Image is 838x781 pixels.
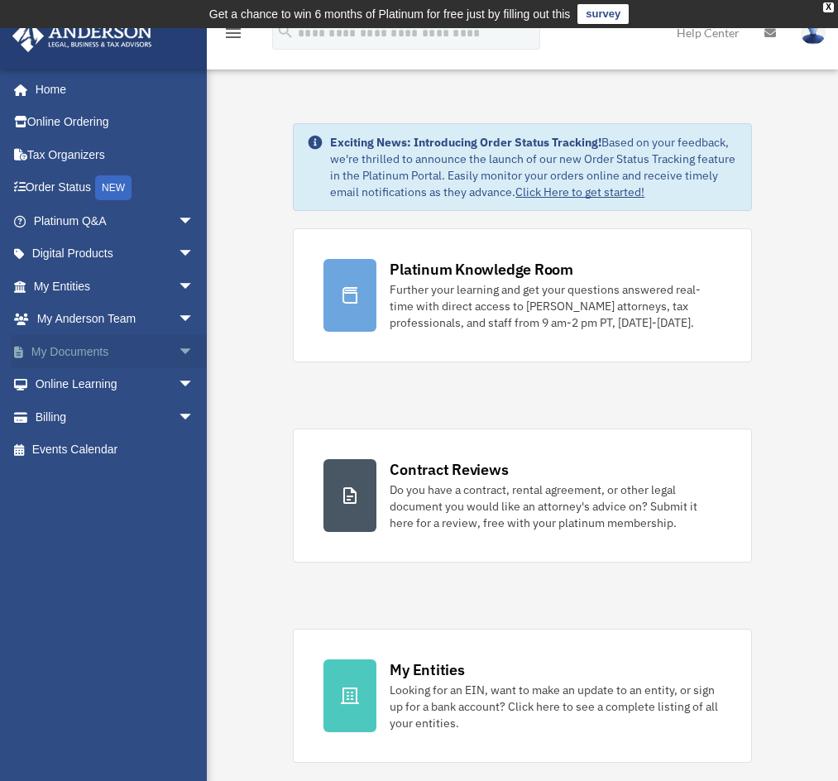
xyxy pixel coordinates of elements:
div: Do you have a contract, rental agreement, or other legal document you would like an attorney's ad... [390,482,721,531]
a: Platinum Q&Aarrow_drop_down [12,204,219,237]
a: My Anderson Teamarrow_drop_down [12,303,219,336]
a: My Entitiesarrow_drop_down [12,270,219,303]
a: survey [577,4,629,24]
div: Further your learning and get your questions answered real-time with direct access to [PERSON_NAM... [390,281,721,331]
span: arrow_drop_down [178,368,211,402]
a: Tax Organizers [12,138,219,171]
i: search [276,22,294,41]
a: Order StatusNEW [12,171,219,205]
div: Contract Reviews [390,459,508,480]
a: Contract Reviews Do you have a contract, rental agreement, or other legal document you would like... [293,429,751,563]
a: menu [223,29,243,43]
a: My Documentsarrow_drop_down [12,335,219,368]
strong: Exciting News: Introducing Order Status Tracking! [330,135,601,150]
a: Home [12,73,211,106]
a: Click Here to get started! [515,184,644,199]
a: Billingarrow_drop_down [12,400,219,434]
div: Based on your feedback, we're thrilled to announce the launch of our new Order Status Tracking fe... [330,134,737,200]
span: arrow_drop_down [178,400,211,434]
span: arrow_drop_down [178,237,211,271]
img: Anderson Advisors Platinum Portal [7,20,157,52]
a: Online Learningarrow_drop_down [12,368,219,401]
i: menu [223,23,243,43]
a: Online Ordering [12,106,219,139]
span: arrow_drop_down [178,335,211,369]
div: Get a chance to win 6 months of Platinum for free just by filling out this [209,4,571,24]
a: Digital Productsarrow_drop_down [12,237,219,271]
a: Events Calendar [12,434,219,467]
span: arrow_drop_down [178,204,211,238]
div: Looking for an EIN, want to make an update to an entity, or sign up for a bank account? Click her... [390,682,721,731]
div: Platinum Knowledge Room [390,259,573,280]
span: arrow_drop_down [178,270,211,304]
div: My Entities [390,659,464,680]
div: NEW [95,175,132,200]
img: User Pic [801,21,826,45]
div: close [823,2,834,12]
a: Platinum Knowledge Room Further your learning and get your questions answered real-time with dire... [293,228,751,362]
span: arrow_drop_down [178,303,211,337]
a: My Entities Looking for an EIN, want to make an update to an entity, or sign up for a bank accoun... [293,629,751,763]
